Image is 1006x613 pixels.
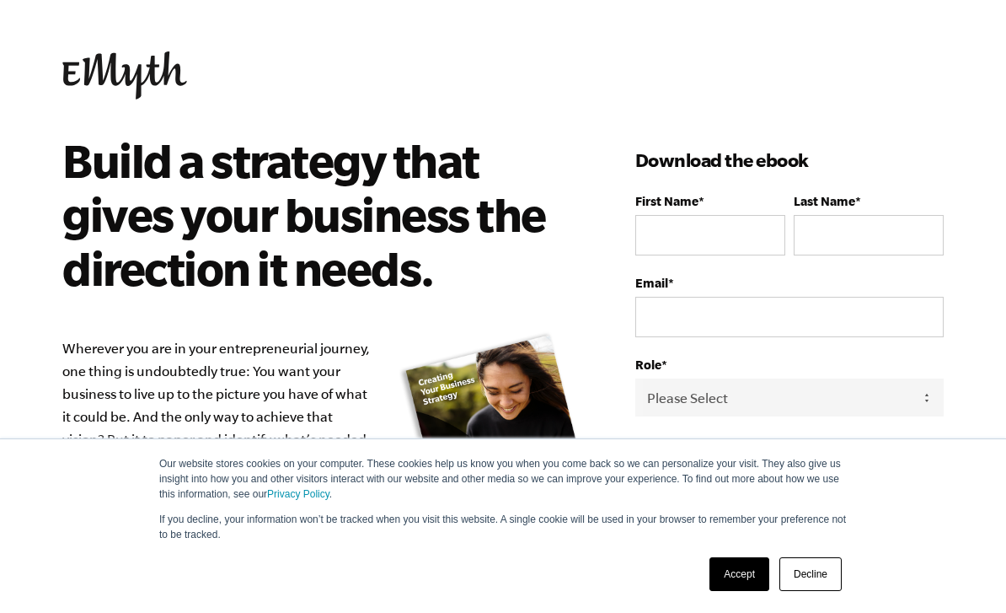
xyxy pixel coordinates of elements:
[635,437,875,451] span: What were your gross revenues last year?
[62,133,560,295] h2: Build a strategy that gives your business the direction it needs.
[635,194,698,208] span: First Name
[62,51,187,99] img: EMyth
[779,557,842,591] a: Decline
[159,512,847,542] p: If you decline, your information won’t be tracked when you visit this website. A single cookie wi...
[399,322,585,495] img: Business_Strategy_101_LP
[709,557,769,591] a: Accept
[62,337,585,610] p: Wherever you are in your entrepreneurial journey, one thing is undoubtedly true: You want your bu...
[635,358,661,372] span: Role
[159,456,847,502] p: Our website stores cookies on your computer. These cookies help us know you when you come back so...
[267,488,329,500] a: Privacy Policy
[794,194,855,208] span: Last Name
[635,276,668,290] span: Email
[635,147,944,174] h3: Download the ebook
